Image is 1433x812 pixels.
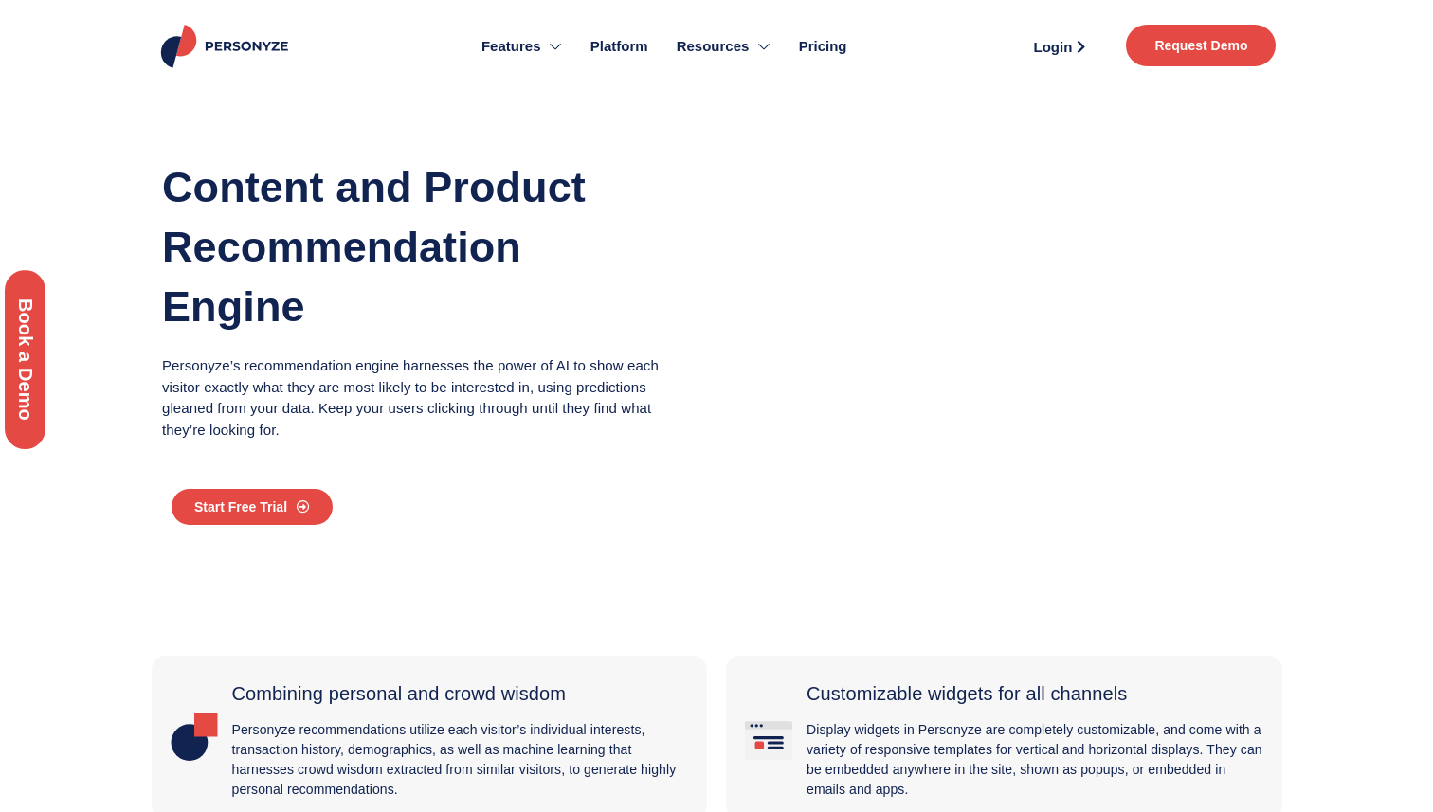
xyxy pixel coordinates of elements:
[1034,40,1073,54] span: Login
[162,157,668,336] h1: Content and Product Recommendation Engine
[1154,39,1247,52] span: Request Demo
[157,25,297,68] img: Personyze logo
[807,720,1263,800] p: Display widgets in Personyze are completely customizable, and come with a variety of responsive t...
[194,500,287,514] span: Start Free Trial
[232,683,567,704] span: Combining personal and crowd wisdom
[590,36,648,58] span: Platform
[785,9,862,83] a: Pricing
[1011,32,1107,61] a: Login
[576,9,662,83] a: Platform
[162,355,668,441] p: Personyze’s recommendation engine harnesses the power of AI to show each visitor exactly what the...
[807,683,1127,704] span: Customizable widgets for all channels
[677,36,750,58] span: Resources
[172,489,333,525] a: Start Free Trial
[799,36,847,58] span: Pricing
[1126,25,1276,66] a: Request Demo
[481,36,541,58] span: Features
[467,9,576,83] a: Features
[662,9,785,83] a: Resources
[232,720,689,800] p: Personyze recommendations utilize each visitor’s individual interests, transaction history, demog...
